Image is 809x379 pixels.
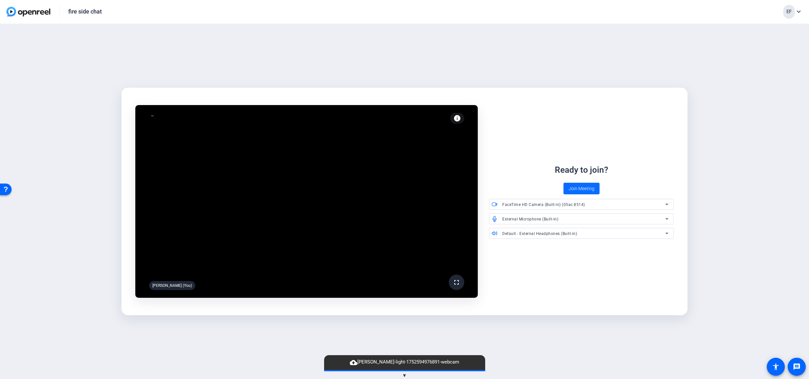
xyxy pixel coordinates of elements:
[149,281,195,290] div: [PERSON_NAME] (You)
[402,373,407,378] span: ▼
[793,363,801,371] mat-icon: message
[772,363,780,371] mat-icon: accessibility
[502,202,585,207] span: FaceTime HD Camera (Built-in) (05ac:8514)
[563,183,600,194] button: Join Meeting
[347,358,463,366] span: [PERSON_NAME]-light-1752594976891-webcam
[795,8,803,15] mat-icon: expand_more
[68,8,102,15] div: fire side chat
[569,185,594,192] span: Join Meeting
[502,217,558,221] span: External Microphone (Built-in)
[502,231,577,236] span: Default - External Headphones (Built-in)
[453,278,460,286] mat-icon: fullscreen
[555,164,608,176] div: Ready to join?
[350,359,358,366] mat-icon: cloud_upload
[783,5,795,19] div: EF
[6,7,50,16] img: OpenReel logo
[453,114,461,122] mat-icon: info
